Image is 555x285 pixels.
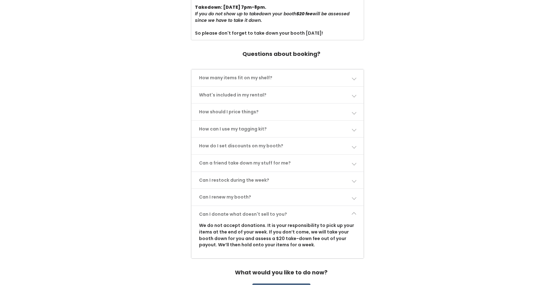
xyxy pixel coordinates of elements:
b: Takedown: [DATE] 7pm-8pm. [195,4,266,10]
a: What's included in my rental? [192,87,364,103]
a: How can I use my tagging kit? [192,121,364,137]
a: How do I set discounts on my booth? [192,138,364,154]
a: Can I donate what doesn't sell to you? [192,206,364,223]
p: We do not accept donations. It is your responsibility to pick up your items at the end of your we... [199,222,356,248]
b: $20 fee [296,11,313,17]
a: Can I renew my booth? [192,189,364,205]
h4: What would you like to do now? [235,266,328,279]
i: If you do not show up to takedown your booth will be assessed since we have to take it down. [195,11,349,23]
a: How many items fit on my shelf? [192,70,364,86]
a: Can I restock during the week? [192,172,364,189]
h4: Questions about booking? [242,48,320,60]
a: Can a friend take down my stuff for me? [192,155,364,171]
a: How should I price things? [192,104,364,120]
